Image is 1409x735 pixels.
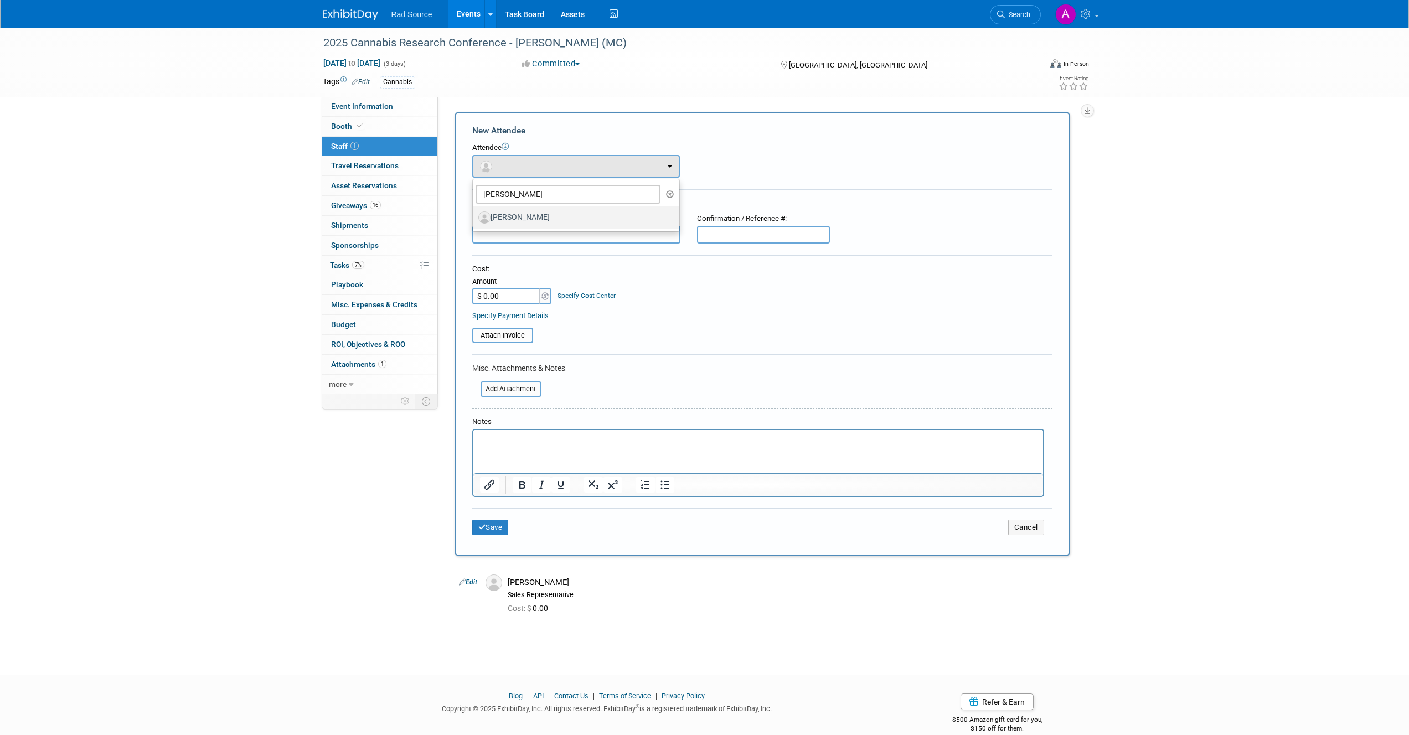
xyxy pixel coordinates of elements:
[1063,60,1089,68] div: In-Person
[518,58,584,70] button: Committed
[331,340,405,349] span: ROI, Objectives & ROO
[486,574,502,591] img: Associate-Profile-5.png
[908,708,1087,733] div: $500 Amazon gift card for you,
[532,477,551,493] button: Italic
[590,692,597,700] span: |
[323,58,381,68] span: [DATE] [DATE]
[322,275,437,294] a: Playbook
[322,97,437,116] a: Event Information
[558,292,616,299] a: Specify Cost Center
[331,221,368,230] span: Shipments
[322,156,437,175] a: Travel Reservations
[697,214,830,224] div: Confirmation / Reference #:
[322,176,437,195] a: Asset Reservations
[472,264,1052,275] div: Cost:
[322,375,437,394] a: more
[554,692,589,700] a: Contact Us
[322,117,437,136] a: Booth
[322,315,437,334] a: Budget
[331,320,356,329] span: Budget
[396,394,415,408] td: Personalize Event Tab Strip
[322,137,437,156] a: Staff1
[480,477,499,493] button: Insert/edit link
[513,477,531,493] button: Bold
[331,201,381,210] span: Giveaways
[322,295,437,314] a: Misc. Expenses & Credits
[472,197,1052,208] div: Registration / Ticket Info (optional)
[584,477,603,493] button: Subscript
[415,394,437,408] td: Toggle Event Tabs
[383,60,406,68] span: (3 days)
[472,125,1052,137] div: New Attendee
[331,142,359,151] span: Staff
[331,300,417,309] span: Misc. Expenses & Credits
[508,591,1074,599] div: Sales Representative
[331,122,365,131] span: Booth
[478,209,668,226] label: [PERSON_NAME]
[322,355,437,374] a: Attachments1
[352,78,370,86] a: Edit
[636,477,655,493] button: Numbered list
[322,236,437,255] a: Sponsorships
[478,211,491,224] img: Associate-Profile-5.png
[653,692,660,700] span: |
[472,277,553,288] div: Amount
[370,201,381,209] span: 16
[357,123,363,129] i: Booth reservation complete
[323,701,892,714] div: Copyright © 2025 ExhibitDay, Inc. All rights reserved. ExhibitDay is a registered trademark of Ex...
[331,360,386,369] span: Attachments
[330,261,364,270] span: Tasks
[472,363,1052,374] div: Misc. Attachments & Notes
[603,477,622,493] button: Superscript
[322,335,437,354] a: ROI, Objectives & ROO
[789,61,927,69] span: [GEOGRAPHIC_DATA], [GEOGRAPHIC_DATA]
[1005,11,1030,19] span: Search
[961,693,1034,710] a: Refer & Earn
[322,256,437,275] a: Tasks7%
[323,76,370,89] td: Tags
[472,520,509,535] button: Save
[391,10,432,19] span: Rad Source
[1050,59,1061,68] img: Format-Inperson.png
[976,58,1090,74] div: Event Format
[331,102,393,111] span: Event Information
[508,604,553,613] span: 0.00
[322,196,437,215] a: Giveaways16
[1059,76,1088,81] div: Event Rating
[331,181,397,190] span: Asset Reservations
[472,143,1052,153] div: Attendee
[656,477,674,493] button: Bullet list
[331,241,379,250] span: Sponsorships
[473,430,1043,473] iframe: Rich Text Area
[472,417,1044,427] div: Notes
[476,185,661,204] input: Search
[322,216,437,235] a: Shipments
[350,142,359,150] span: 1
[636,703,639,710] sup: ®
[352,261,364,269] span: 7%
[331,161,399,170] span: Travel Reservations
[323,9,378,20] img: ExhibitDay
[347,59,357,68] span: to
[908,724,1087,733] div: $150 off for them.
[599,692,651,700] a: Terms of Service
[331,280,363,289] span: Playbook
[509,692,523,700] a: Blog
[1008,520,1044,535] button: Cancel
[378,360,386,368] span: 1
[508,604,533,613] span: Cost: $
[990,5,1041,24] a: Search
[508,577,1074,588] div: [PERSON_NAME]
[551,477,570,493] button: Underline
[533,692,544,700] a: API
[524,692,531,700] span: |
[1055,4,1076,25] img: Armando Arellano
[472,312,549,320] a: Specify Payment Details
[329,380,347,389] span: more
[380,76,415,88] div: Cannabis
[662,692,705,700] a: Privacy Policy
[545,692,553,700] span: |
[319,33,1024,53] div: 2025 Cannabis Research Conference - [PERSON_NAME] (MC)
[459,578,477,586] a: Edit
